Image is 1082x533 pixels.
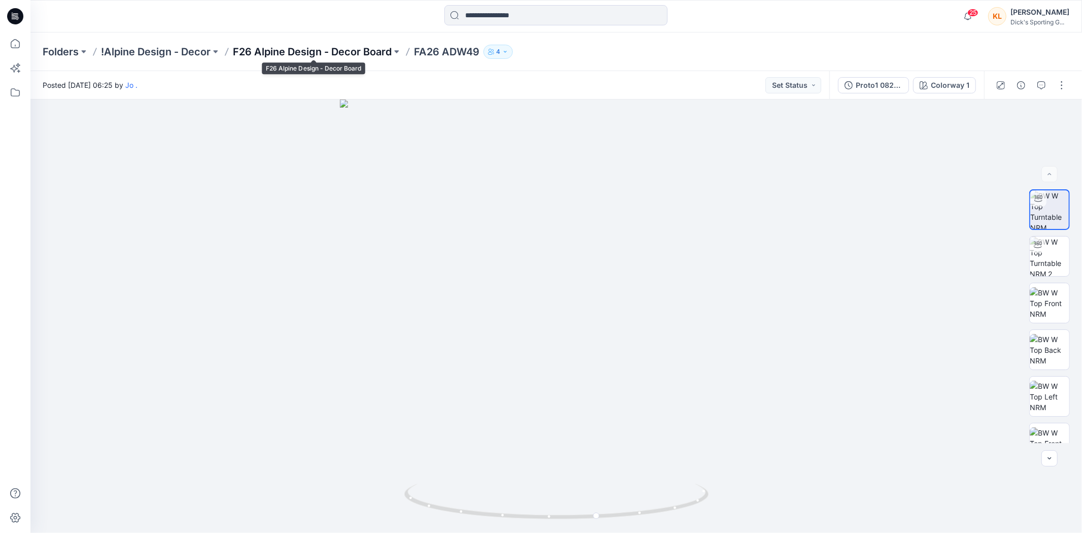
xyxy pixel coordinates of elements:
button: 4 [483,45,513,59]
a: F26 Alpine Design - Decor Board [233,45,392,59]
a: Folders [43,45,79,59]
button: Proto1 082125 [838,77,909,93]
button: Colorway 1 [913,77,976,93]
div: Proto1 082125 [856,80,902,91]
img: BW W Top Left NRM [1030,381,1069,413]
a: Jo . [125,81,137,89]
p: 4 [496,46,500,57]
button: Details [1013,77,1029,93]
span: Posted [DATE] 06:25 by [43,80,137,90]
p: FA26 ADW49 [414,45,479,59]
img: BW W Top Back NRM [1030,334,1069,366]
span: 25 [967,9,979,17]
div: Dick's Sporting G... [1010,18,1069,26]
img: BW W Top Turntable NRM 2 [1030,237,1069,276]
div: [PERSON_NAME] [1010,6,1069,18]
img: BW W Top Turntable NRM [1030,190,1069,229]
a: !Alpine Design - Decor [101,45,211,59]
div: Colorway 1 [931,80,969,91]
div: KL [988,7,1006,25]
img: BW W Top Front Chest NRM [1030,427,1069,459]
img: BW W Top Front NRM [1030,287,1069,319]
